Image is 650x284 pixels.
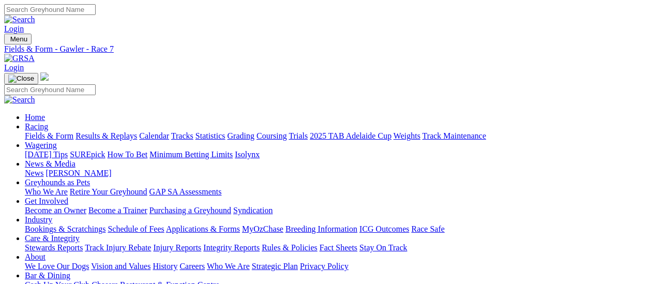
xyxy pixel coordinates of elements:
[139,131,169,140] a: Calendar
[25,206,86,215] a: Become an Owner
[300,262,349,271] a: Privacy Policy
[394,131,420,140] a: Weights
[149,150,233,159] a: Minimum Betting Limits
[25,187,646,197] div: Greyhounds as Pets
[108,150,148,159] a: How To Bet
[289,131,308,140] a: Trials
[25,159,75,168] a: News & Media
[25,206,646,215] div: Get Involved
[25,122,48,131] a: Racing
[179,262,205,271] a: Careers
[25,113,45,122] a: Home
[25,197,68,205] a: Get Involved
[46,169,111,177] a: [PERSON_NAME]
[4,34,32,44] button: Toggle navigation
[25,131,73,140] a: Fields & Form
[25,187,68,196] a: Who We Are
[149,206,231,215] a: Purchasing a Greyhound
[262,243,318,252] a: Rules & Policies
[4,63,24,72] a: Login
[256,131,287,140] a: Coursing
[25,141,57,150] a: Wagering
[4,84,96,95] input: Search
[4,95,35,104] img: Search
[4,4,96,15] input: Search
[25,150,68,159] a: [DATE] Tips
[75,131,137,140] a: Results & Replays
[235,150,260,159] a: Isolynx
[10,35,27,43] span: Menu
[203,243,260,252] a: Integrity Reports
[233,206,273,215] a: Syndication
[4,24,24,33] a: Login
[25,178,90,187] a: Greyhounds as Pets
[91,262,150,271] a: Vision and Values
[285,225,357,233] a: Breeding Information
[25,243,646,252] div: Care & Integrity
[242,225,283,233] a: MyOzChase
[25,234,80,243] a: Care & Integrity
[25,169,646,178] div: News & Media
[411,225,444,233] a: Race Safe
[359,243,407,252] a: Stay On Track
[108,225,164,233] a: Schedule of Fees
[422,131,486,140] a: Track Maintenance
[4,15,35,24] img: Search
[25,252,46,261] a: About
[25,131,646,141] div: Racing
[228,131,254,140] a: Grading
[70,187,147,196] a: Retire Your Greyhound
[70,150,105,159] a: SUREpick
[149,187,222,196] a: GAP SA Assessments
[25,225,646,234] div: Industry
[153,243,201,252] a: Injury Reports
[4,44,646,54] a: Fields & Form - Gawler - Race 7
[25,225,105,233] a: Bookings & Scratchings
[166,225,240,233] a: Applications & Forms
[85,243,151,252] a: Track Injury Rebate
[88,206,147,215] a: Become a Trainer
[4,54,35,63] img: GRSA
[171,131,193,140] a: Tracks
[359,225,409,233] a: ICG Outcomes
[25,243,83,252] a: Stewards Reports
[40,72,49,81] img: logo-grsa-white.png
[25,271,70,280] a: Bar & Dining
[25,169,43,177] a: News
[25,262,646,271] div: About
[252,262,298,271] a: Strategic Plan
[8,74,34,83] img: Close
[4,73,38,84] button: Toggle navigation
[25,262,89,271] a: We Love Our Dogs
[195,131,225,140] a: Statistics
[310,131,391,140] a: 2025 TAB Adelaide Cup
[25,215,52,224] a: Industry
[25,150,646,159] div: Wagering
[207,262,250,271] a: Who We Are
[153,262,177,271] a: History
[320,243,357,252] a: Fact Sheets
